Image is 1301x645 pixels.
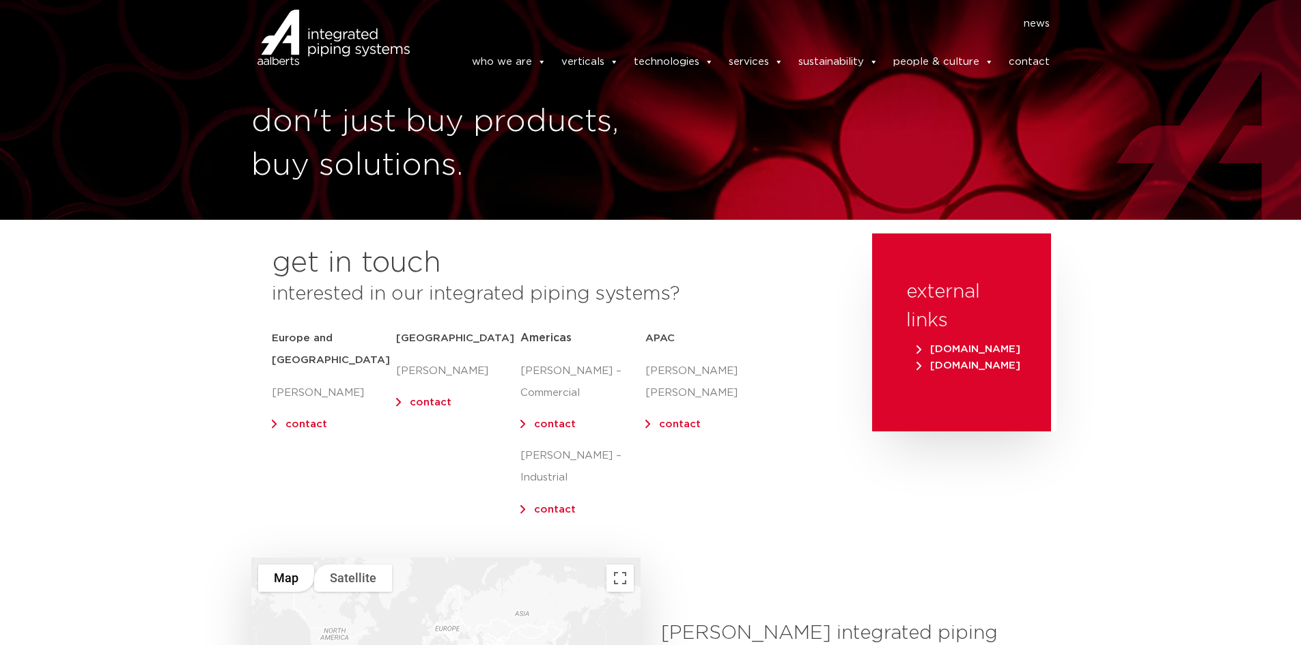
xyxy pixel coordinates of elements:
a: sustainability [798,48,878,76]
h5: [GEOGRAPHIC_DATA] [396,328,520,349]
span: Americas [520,332,572,343]
span: [DOMAIN_NAME] [917,360,1020,371]
p: [PERSON_NAME] [PERSON_NAME] [645,360,770,404]
a: [DOMAIN_NAME] [913,344,1024,354]
a: verticals [561,48,619,76]
a: contact [1009,48,1050,76]
span: [DOMAIN_NAME] [917,344,1020,354]
p: [PERSON_NAME] [272,382,396,404]
a: contact [410,397,451,407]
a: contact [659,419,701,429]
a: news [1024,13,1050,35]
p: [PERSON_NAME] – Commercial [520,360,645,404]
a: who we are [472,48,546,76]
h1: don't just buy products, buy solutions. [251,100,644,188]
nav: Menu [430,13,1050,35]
button: Toggle fullscreen view [606,564,634,592]
button: Show street map [258,564,314,592]
h3: external links [906,278,1017,335]
a: services [729,48,783,76]
a: contact [534,504,576,515]
a: technologies [634,48,714,76]
p: [PERSON_NAME] – Industrial [520,445,645,489]
h3: interested in our integrated piping systems? [272,280,838,309]
h2: get in touch [272,247,441,280]
a: [DOMAIN_NAME] [913,360,1024,371]
button: Show satellite imagery [314,564,392,592]
h5: APAC [645,328,770,349]
strong: Europe and [GEOGRAPHIC_DATA] [272,333,390,365]
a: contact [285,419,327,429]
a: contact [534,419,576,429]
a: people & culture [893,48,994,76]
p: [PERSON_NAME] [396,360,520,382]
